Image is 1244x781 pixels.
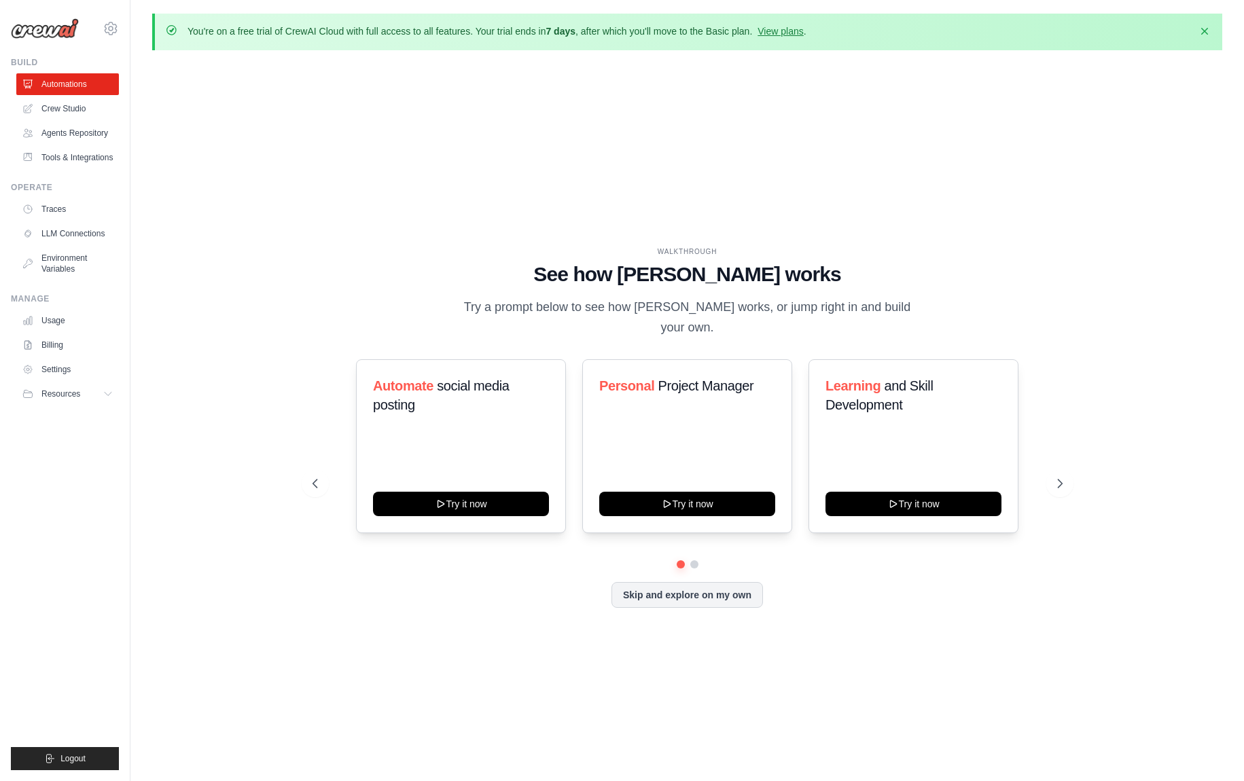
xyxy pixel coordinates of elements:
[11,747,119,770] button: Logout
[11,57,119,68] div: Build
[825,378,881,393] span: Learning
[16,383,119,405] button: Resources
[373,378,510,412] span: social media posting
[825,492,1001,516] button: Try it now
[188,24,806,38] p: You're on a free trial of CrewAI Cloud with full access to all features. Your trial ends in , aft...
[16,310,119,331] a: Usage
[658,378,753,393] span: Project Manager
[313,262,1063,287] h1: See how [PERSON_NAME] works
[11,293,119,304] div: Manage
[16,147,119,168] a: Tools & Integrations
[599,378,654,393] span: Personal
[16,247,119,280] a: Environment Variables
[611,582,763,608] button: Skip and explore on my own
[16,359,119,380] a: Settings
[16,198,119,220] a: Traces
[11,18,79,39] img: Logo
[373,492,549,516] button: Try it now
[758,26,803,37] a: View plans
[825,378,933,412] span: and Skill Development
[459,297,916,338] p: Try a prompt below to see how [PERSON_NAME] works, or jump right in and build your own.
[60,753,86,764] span: Logout
[16,122,119,144] a: Agents Repository
[16,98,119,120] a: Crew Studio
[373,378,433,393] span: Automate
[546,26,575,37] strong: 7 days
[599,492,775,516] button: Try it now
[16,223,119,244] a: LLM Connections
[11,182,119,193] div: Operate
[41,388,80,399] span: Resources
[16,334,119,356] a: Billing
[313,247,1063,257] div: WALKTHROUGH
[16,73,119,95] a: Automations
